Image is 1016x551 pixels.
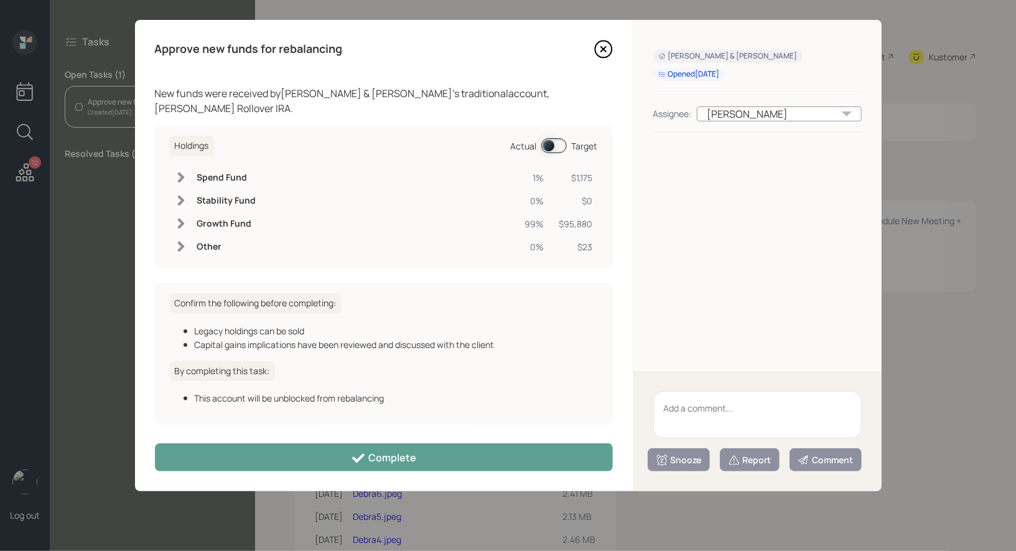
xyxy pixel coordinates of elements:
[197,219,256,229] h6: Growth Fund
[525,171,544,184] div: 1%
[197,172,256,183] h6: Spend Fund
[170,361,275,382] h6: By completing this task:
[790,448,862,471] button: Comment
[728,454,771,466] div: Report
[559,171,593,184] div: $1,175
[195,338,598,351] div: Capital gains implications have been reviewed and discussed with the client
[170,293,342,314] h6: Confirm the following before completing:
[155,443,613,471] button: Complete
[658,69,720,80] div: Opened [DATE]
[559,194,593,207] div: $0
[697,106,862,121] div: [PERSON_NAME]
[511,139,537,153] div: Actual
[656,454,702,466] div: Snooze
[155,86,613,116] div: New funds were received by [PERSON_NAME] & [PERSON_NAME] 's traditional account, [PERSON_NAME] Ro...
[720,448,780,471] button: Report
[648,448,710,471] button: Snooze
[195,392,598,405] div: This account will be unblocked from rebalancing
[351,451,416,466] div: Complete
[559,240,593,253] div: $23
[195,324,598,337] div: Legacy holdings can be sold
[653,107,692,120] div: Assignee:
[525,240,544,253] div: 0%
[197,195,256,206] h6: Stability Fund
[559,217,593,230] div: $95,880
[525,194,544,207] div: 0%
[197,242,256,252] h6: Other
[572,139,598,153] div: Target
[155,42,343,56] h4: Approve new funds for rebalancing
[525,217,544,230] div: 99%
[658,51,798,62] div: [PERSON_NAME] & [PERSON_NAME]
[798,454,854,466] div: Comment
[170,136,214,156] h6: Holdings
